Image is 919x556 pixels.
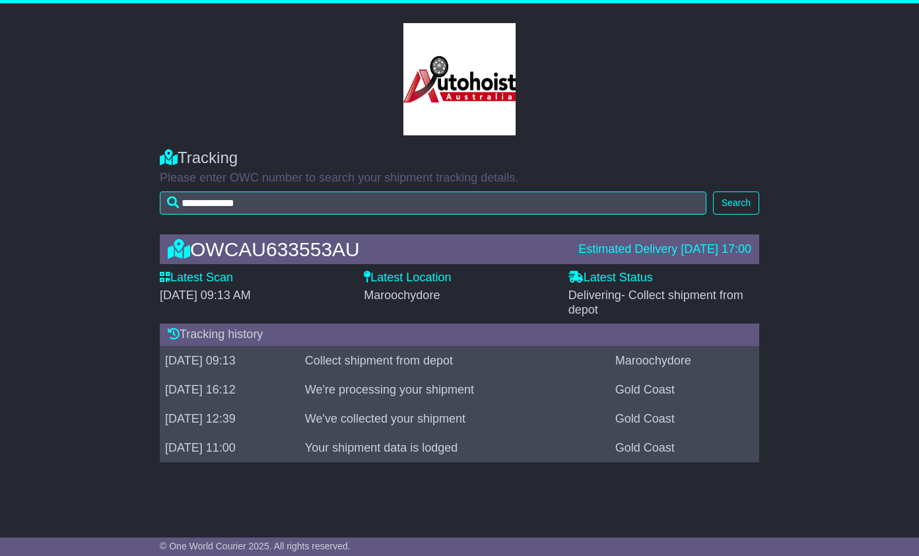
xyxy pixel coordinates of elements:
td: [DATE] 16:12 [160,375,300,404]
span: Maroochydore [364,289,440,302]
label: Latest Scan [160,271,233,285]
p: Please enter OWC number to search your shipment tracking details. [160,171,759,186]
label: Latest Status [568,271,653,285]
span: © One World Courier 2025. All rights reserved. [160,541,351,551]
td: Maroochydore [610,346,759,375]
span: - Collect shipment from depot [568,289,743,316]
span: Delivering [568,289,743,316]
div: OWCAU633553AU [161,238,572,260]
td: Gold Coast [610,404,759,433]
td: [DATE] 11:00 [160,433,300,462]
td: Gold Coast [610,433,759,462]
td: [DATE] 09:13 [160,346,300,375]
span: [DATE] 09:13 AM [160,289,251,302]
td: Your shipment data is lodged [300,433,610,462]
button: Search [713,191,759,215]
td: Collect shipment from depot [300,346,610,375]
td: [DATE] 12:39 [160,404,300,433]
div: Tracking history [160,324,759,346]
td: Gold Coast [610,375,759,404]
div: Estimated Delivery [DATE] 17:00 [578,242,751,257]
img: GetCustomerLogo [403,23,516,135]
td: We've collected your shipment [300,404,610,433]
label: Latest Location [364,271,451,285]
td: We're processing your shipment [300,375,610,404]
div: Tracking [160,149,759,168]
